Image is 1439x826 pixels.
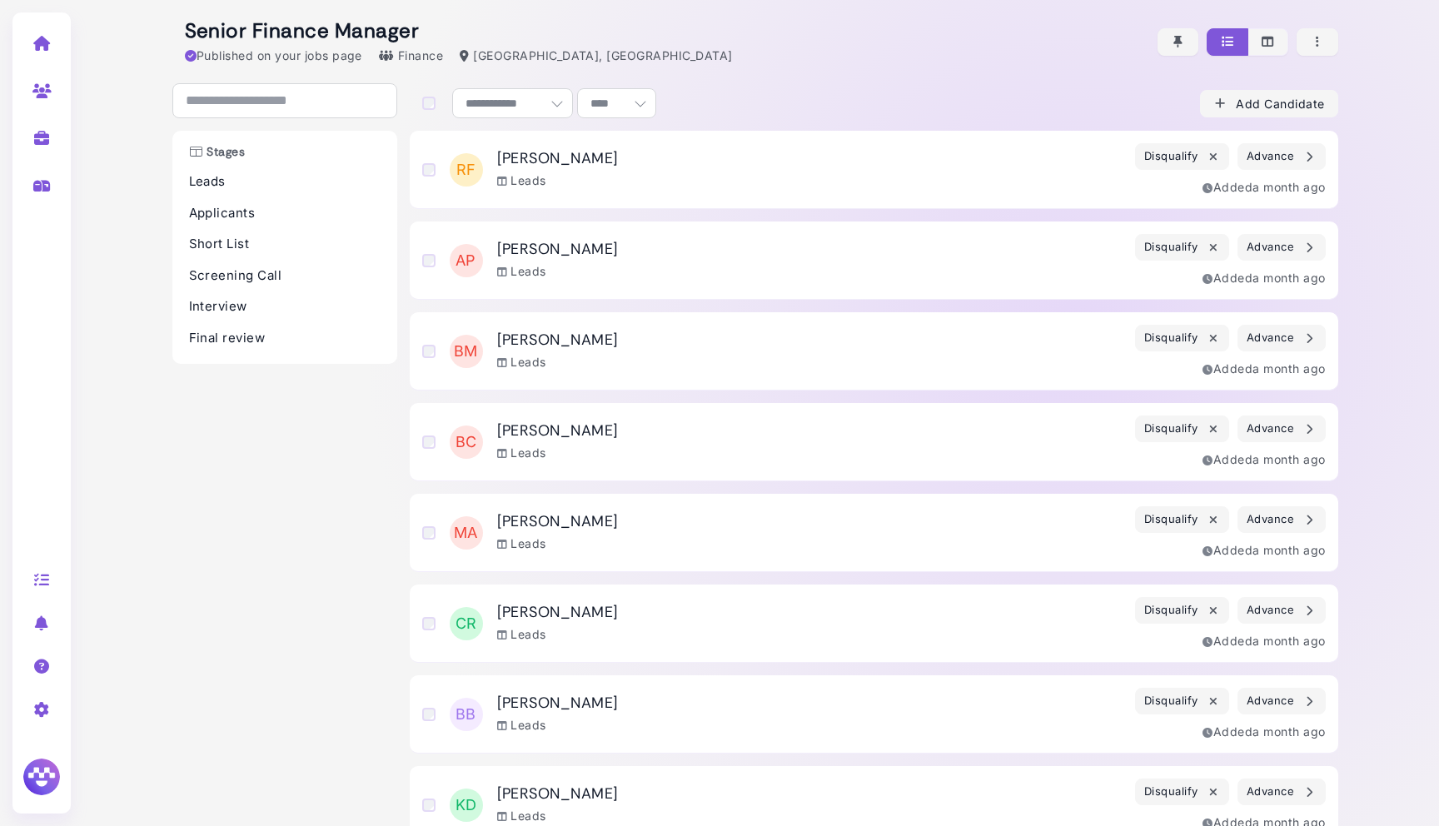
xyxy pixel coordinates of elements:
p: Applicants [189,204,381,223]
button: Disqualify [1135,688,1229,714]
time: Jun 30, 2025 [1252,452,1325,466]
div: [GEOGRAPHIC_DATA], [GEOGRAPHIC_DATA] [460,47,732,64]
img: Megan [21,756,62,798]
p: Interview [189,297,381,316]
div: Disqualify [1144,420,1220,438]
div: Added [1202,269,1325,286]
span: BC [450,425,483,459]
button: Advance [1237,597,1326,624]
h3: [PERSON_NAME] [497,150,619,168]
button: Advance [1237,325,1326,351]
h3: [PERSON_NAME] [497,241,619,259]
time: Jun 30, 2025 [1252,543,1325,557]
p: Leads [189,172,381,192]
span: BM [450,335,483,368]
div: Added [1202,723,1325,740]
div: Advance [1247,239,1317,256]
div: Advance [1247,602,1317,619]
button: Advance [1237,143,1326,170]
button: Advance [1237,779,1326,805]
div: Published on your jobs page [185,47,362,64]
div: Leads [497,262,546,280]
span: AP [450,244,483,277]
div: Disqualify [1144,148,1220,166]
button: Disqualify [1135,143,1229,170]
h3: Stages [181,145,254,159]
h3: [PERSON_NAME] [497,422,619,440]
button: Disqualify [1135,234,1229,261]
span: RF [450,153,483,187]
time: Jun 30, 2025 [1252,361,1325,376]
div: Leads [497,807,546,824]
div: Disqualify [1144,330,1220,347]
div: Leads [497,172,546,189]
div: Advance [1247,330,1317,347]
time: Jun 30, 2025 [1252,724,1325,739]
h3: [PERSON_NAME] [497,785,619,804]
div: Advance [1247,148,1317,166]
time: Jun 30, 2025 [1252,180,1325,194]
div: Added [1202,541,1325,559]
div: Disqualify [1144,511,1220,529]
h2: Senior Finance Manager [185,19,733,43]
div: Disqualify [1144,602,1220,619]
button: Disqualify [1135,325,1229,351]
button: Advance [1237,234,1326,261]
button: Disqualify [1135,597,1229,624]
div: Added [1202,178,1325,196]
span: MA [450,516,483,550]
div: Added [1202,360,1325,377]
h3: [PERSON_NAME] [497,604,619,622]
div: Added [1202,450,1325,468]
button: Advance [1237,688,1326,714]
div: Leads [497,716,546,734]
div: Leads [497,535,546,552]
p: Final review [189,329,381,348]
p: Short List [189,235,381,254]
button: Advance [1237,415,1326,442]
span: BB [450,698,483,731]
div: Leads [497,444,546,461]
div: Disqualify [1144,784,1220,801]
div: Advance [1247,511,1317,529]
div: Add Candidate [1213,95,1325,112]
div: Disqualify [1144,239,1220,256]
div: Disqualify [1144,693,1220,710]
div: Leads [497,353,546,371]
h3: [PERSON_NAME] [497,513,619,531]
div: Advance [1247,420,1317,438]
h3: [PERSON_NAME] [497,331,619,350]
span: KD [450,789,483,822]
button: Advance [1237,506,1326,533]
p: Screening Call [189,266,381,286]
div: Advance [1247,693,1317,710]
time: Jun 30, 2025 [1252,271,1325,285]
button: Add Candidate [1200,90,1338,117]
div: Finance [379,47,443,64]
button: Disqualify [1135,506,1229,533]
button: Disqualify [1135,779,1229,805]
h3: [PERSON_NAME] [497,694,619,713]
span: CR [450,607,483,640]
div: Leads [497,625,546,643]
time: Jun 30, 2025 [1252,634,1325,648]
div: Added [1202,632,1325,649]
div: Advance [1247,784,1317,801]
button: Disqualify [1135,415,1229,442]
